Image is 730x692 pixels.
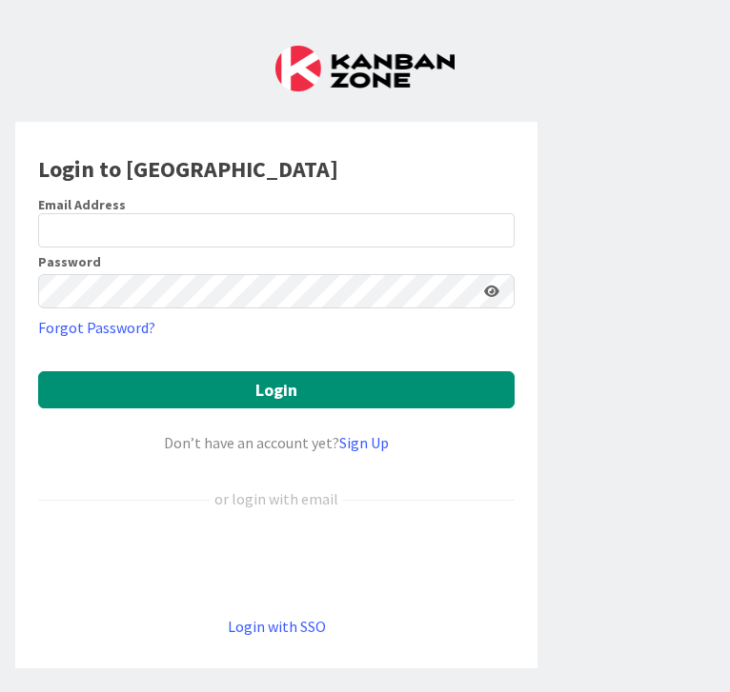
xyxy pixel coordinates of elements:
b: Login to [GEOGRAPHIC_DATA] [38,154,338,184]
div: or login with email [210,487,343,510]
label: Password [38,255,101,268]
button: Login [38,371,515,408]
a: Login with SSO [228,617,326,636]
a: Sign Up [339,433,389,452]
img: Kanban Zone [275,46,455,91]
a: Forgot Password? [38,316,155,339]
iframe: Sign in with Google Button [29,542,427,583]
div: Don’t have an account yet? [38,431,515,454]
label: Email Address [38,196,126,213]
